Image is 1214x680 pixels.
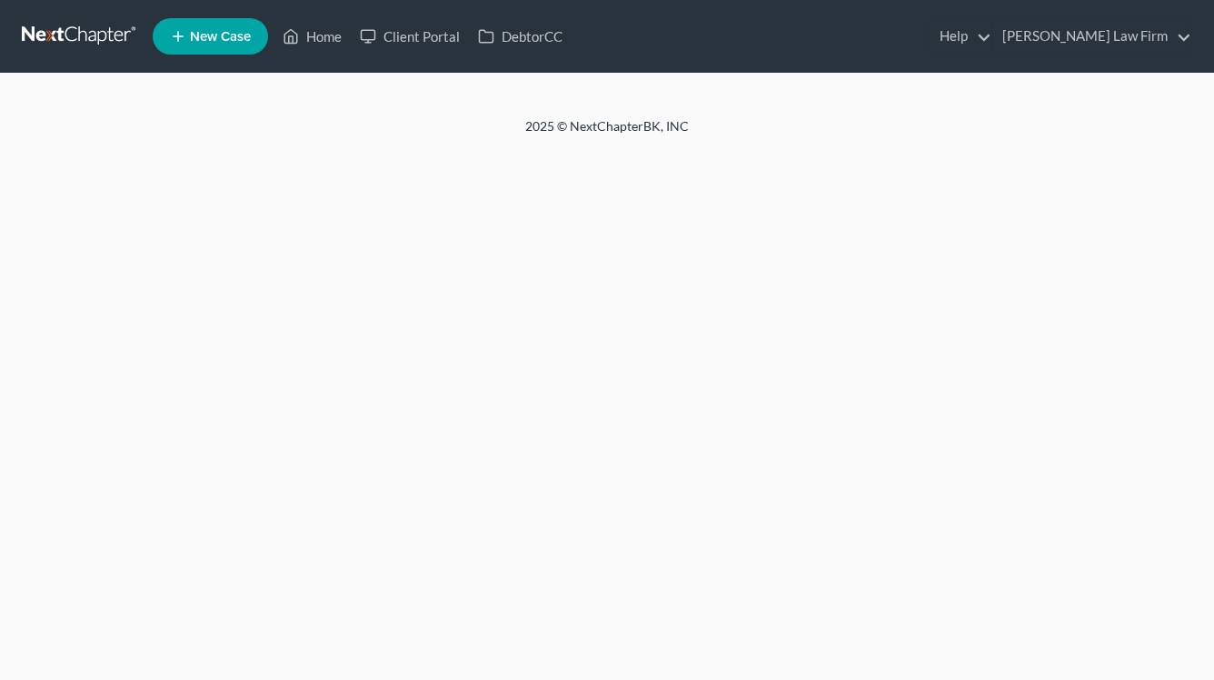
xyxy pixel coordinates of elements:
[930,20,991,53] a: Help
[351,20,469,53] a: Client Portal
[993,20,1191,53] a: [PERSON_NAME] Law Firm
[469,20,572,53] a: DebtorCC
[274,20,351,53] a: Home
[89,117,1125,150] div: 2025 © NextChapterBK, INC
[153,18,268,55] new-legal-case-button: New Case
